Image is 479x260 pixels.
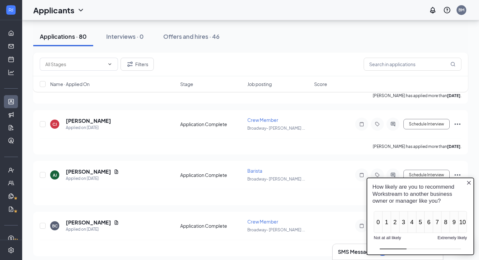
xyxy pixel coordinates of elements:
[180,81,193,87] span: Stage
[447,144,460,149] b: [DATE]
[247,168,262,174] span: Barista
[180,223,243,229] div: Application Complete
[314,81,327,87] span: Score
[454,120,461,128] svg: Ellipses
[66,219,111,226] h5: [PERSON_NAME]
[358,172,366,178] svg: Note
[450,62,456,67] svg: MagnifyingGlass
[106,32,144,40] div: Interviews · 0
[458,7,464,13] div: BM
[247,177,305,181] span: Broadway- [PERSON_NAME] ...
[338,248,375,255] h3: SMS Messages
[121,58,154,71] button: Filter Filters
[45,61,105,68] input: All Stages
[114,220,119,225] svg: Document
[77,6,85,14] svg: ChevronDown
[358,122,366,127] svg: Note
[114,169,119,174] svg: Document
[247,126,305,131] span: Broadway- [PERSON_NAME] ...
[66,168,111,175] h5: [PERSON_NAME]
[107,62,112,67] svg: ChevronDown
[429,6,437,14] svg: Notifications
[362,172,479,260] iframe: Sprig User Feedback Dialog
[180,121,243,127] div: Application Complete
[8,69,14,76] svg: Analysis
[358,223,366,228] svg: Note
[247,81,272,87] span: Job posting
[247,219,278,224] span: Crew Member
[403,119,450,129] button: Schedule Interview
[8,247,14,253] svg: Settings
[52,223,58,229] div: BC
[443,6,451,14] svg: QuestionInfo
[50,81,90,87] span: Name · Applied On
[247,227,305,232] span: Broadway- [PERSON_NAME] ...
[180,172,243,178] div: Application Complete
[66,226,119,233] div: Applied on [DATE]
[373,144,461,149] p: [PERSON_NAME] has applied more than .
[403,170,450,180] button: Schedule Interview
[163,32,220,40] div: Offers and hires · 46
[40,32,87,40] div: Applications · 80
[66,175,119,182] div: Applied on [DATE]
[389,122,397,127] svg: ActiveChat
[454,171,461,179] svg: Ellipses
[52,122,57,127] div: CJ
[8,167,14,173] svg: UserCheck
[53,172,57,178] div: AJ
[247,117,278,123] span: Crew Member
[7,7,14,13] svg: WorkstreamLogo
[66,117,111,124] h5: [PERSON_NAME]
[66,124,111,131] div: Applied on [DATE]
[373,122,381,127] svg: Tag
[364,58,461,71] input: Search in applications
[33,5,74,16] h1: Applicants
[126,60,134,68] svg: Filter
